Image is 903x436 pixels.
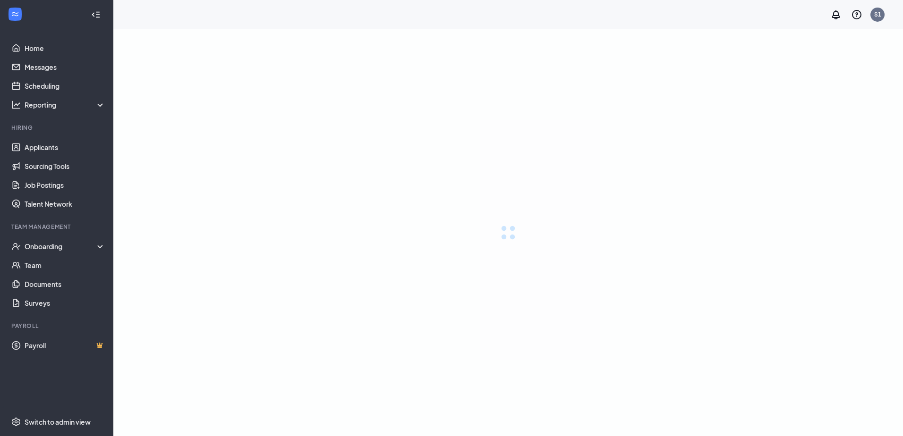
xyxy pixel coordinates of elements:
[11,417,21,427] svg: Settings
[851,9,862,20] svg: QuestionInfo
[830,9,842,20] svg: Notifications
[25,417,91,427] div: Switch to admin view
[11,100,21,109] svg: Analysis
[874,10,881,18] div: S1
[10,9,20,19] svg: WorkstreamLogo
[25,157,105,176] a: Sourcing Tools
[11,322,103,330] div: Payroll
[25,39,105,58] a: Home
[11,124,103,132] div: Hiring
[25,58,105,76] a: Messages
[25,242,106,251] div: Onboarding
[25,275,105,293] a: Documents
[25,138,105,157] a: Applicants
[25,336,105,355] a: PayrollCrown
[25,176,105,194] a: Job Postings
[25,194,105,213] a: Talent Network
[25,76,105,95] a: Scheduling
[91,10,101,19] svg: Collapse
[25,100,106,109] div: Reporting
[11,223,103,231] div: Team Management
[25,256,105,275] a: Team
[11,242,21,251] svg: UserCheck
[25,293,105,312] a: Surveys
